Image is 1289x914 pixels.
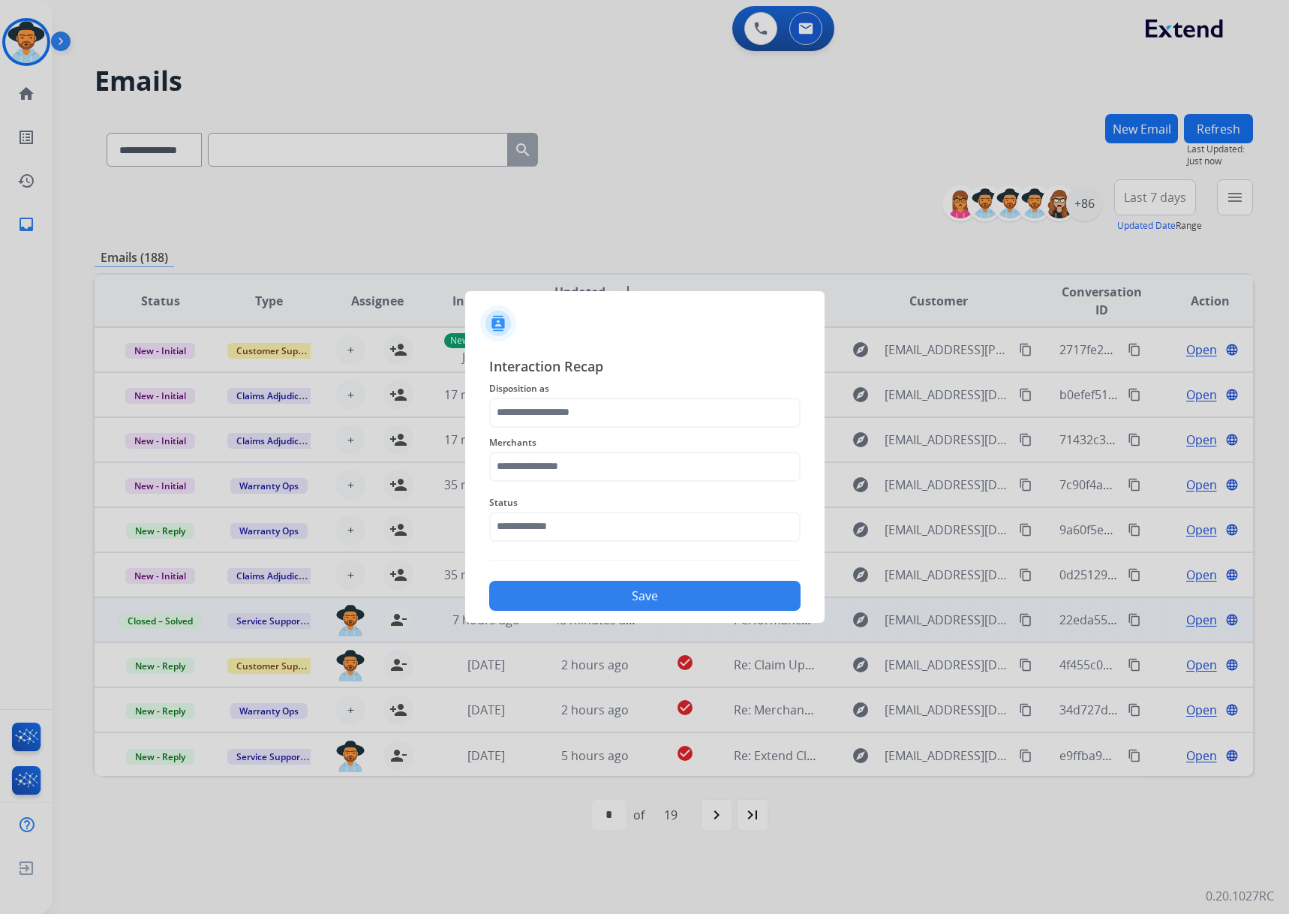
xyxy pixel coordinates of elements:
img: contact-recap-line.svg [489,560,801,561]
button: Save [489,581,801,611]
span: Interaction Recap [489,356,801,380]
p: 0.20.1027RC [1206,887,1274,905]
span: Status [489,494,801,512]
span: Disposition as [489,380,801,398]
img: contactIcon [480,305,516,341]
span: Merchants [489,434,801,452]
